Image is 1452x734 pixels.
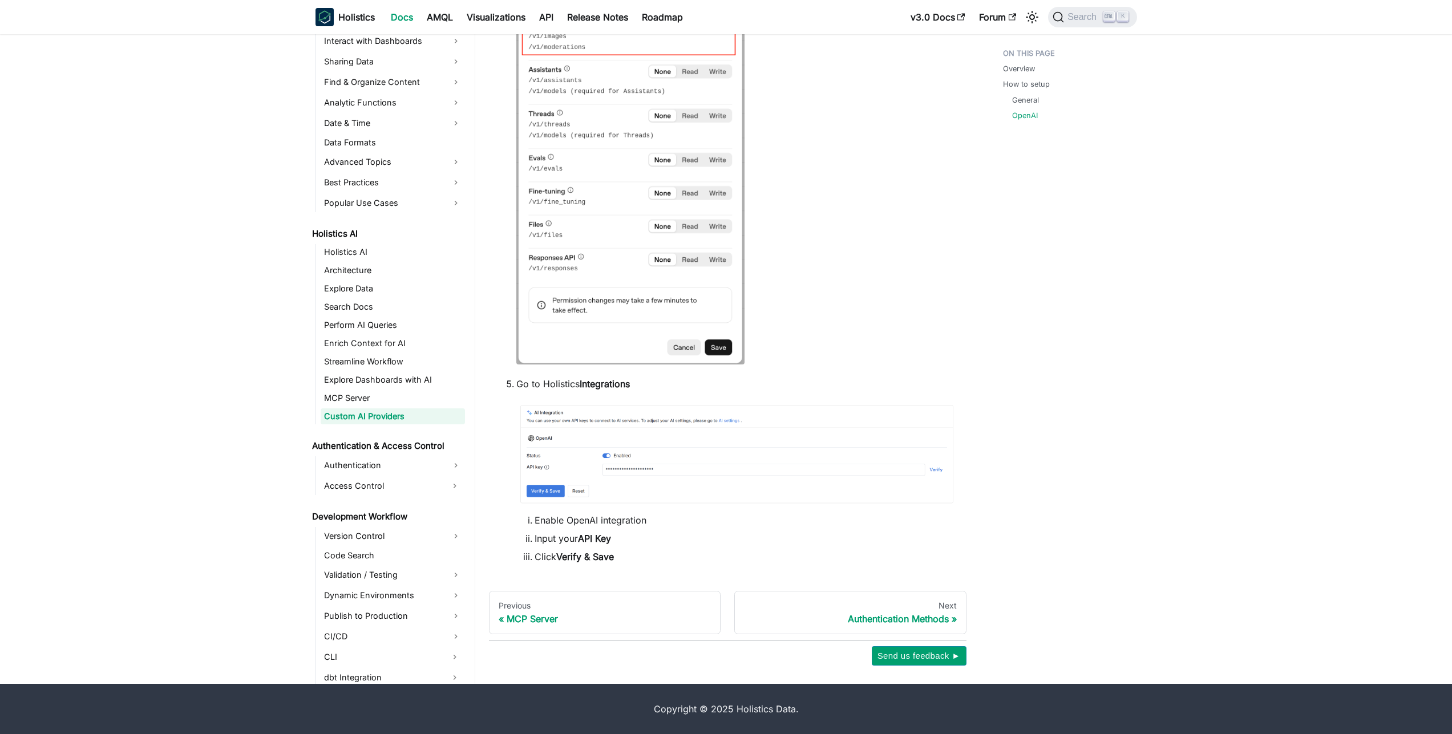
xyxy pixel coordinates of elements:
[489,591,721,634] a: PreviousMCP Server
[1023,8,1041,26] button: Switch between dark and light mode (currently light mode)
[321,372,465,388] a: Explore Dashboards with AI
[321,648,444,666] a: CLI
[321,586,465,605] a: Dynamic Environments
[321,94,465,112] a: Analytic Functions
[321,477,444,495] a: Access Control
[1003,63,1035,74] a: Overview
[578,533,611,544] strong: API Key
[516,377,957,391] p: Go to Holistics
[444,668,465,687] button: Expand sidebar category 'dbt Integration'
[877,648,961,663] span: Send us feedback ►
[321,354,465,370] a: Streamline Workflow
[321,548,465,563] a: Code Search
[321,135,465,151] a: Data Formats
[321,114,465,132] a: Date & Time
[321,335,465,351] a: Enrich Context for AI
[321,607,465,625] a: Publish to Production
[635,8,690,26] a: Roadmap
[1003,79,1050,90] a: How to setup
[1064,12,1103,22] span: Search
[321,566,465,584] a: Validation / Testing
[316,8,334,26] img: Holistics
[489,591,966,634] nav: Docs pages
[321,52,465,71] a: Sharing Data
[1048,7,1136,27] button: Search (Ctrl+K)
[499,613,711,624] div: MCP Server
[560,8,635,26] a: Release Notes
[460,8,532,26] a: Visualizations
[580,378,630,390] strong: Integrations
[1012,110,1038,121] a: OpenAI
[535,513,957,527] li: Enable OpenAI integration
[744,613,957,624] div: Authentication Methods
[972,8,1023,26] a: Forum
[321,32,465,50] a: Interact with Dashboards
[904,8,972,26] a: v3.0 Docs
[321,173,465,192] a: Best Practices
[444,648,465,666] button: Expand sidebar category 'CLI'
[321,527,465,545] a: Version Control
[309,226,465,242] a: Holistics AI
[363,702,1089,716] div: Copyright © 2025 Holistics Data.
[532,8,560,26] a: API
[744,601,957,611] div: Next
[321,390,465,406] a: MCP Server
[1012,95,1039,106] a: General
[321,408,465,424] a: Custom AI Providers
[338,10,375,24] b: Holistics
[321,73,465,91] a: Find & Organize Content
[321,194,465,212] a: Popular Use Cases
[535,550,957,563] li: Click
[516,402,957,505] img: ai-ai-openai-integration
[535,532,957,545] li: Input your
[321,244,465,260] a: Holistics AI
[872,646,966,666] button: Send us feedback ►
[321,299,465,315] a: Search Docs
[1117,11,1129,22] kbd: K
[321,627,465,646] a: CI/CD
[734,591,966,634] a: NextAuthentication Methods
[309,438,465,454] a: Authentication & Access Control
[384,8,420,26] a: Docs
[316,8,375,26] a: HolisticsHolistics
[321,262,465,278] a: Architecture
[420,8,460,26] a: AMQL
[321,153,465,171] a: Advanced Topics
[321,281,465,297] a: Explore Data
[321,668,444,687] a: dbt Integration
[499,601,711,611] div: Previous
[444,477,465,495] button: Expand sidebar category 'Access Control'
[321,317,465,333] a: Perform AI Queries
[309,509,465,525] a: Development Workflow
[321,456,465,475] a: Authentication
[556,551,614,562] strong: Verify & Save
